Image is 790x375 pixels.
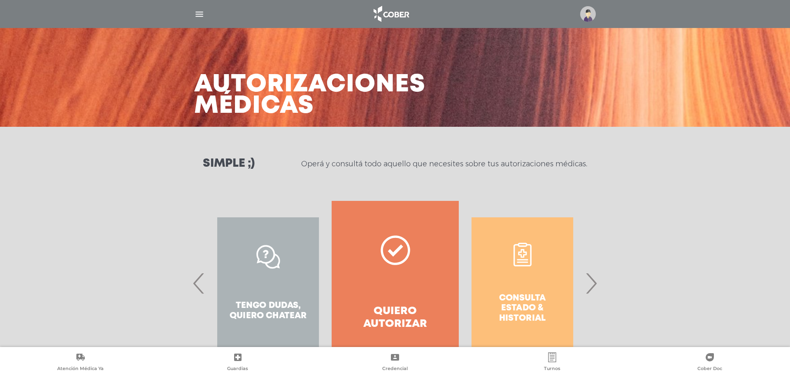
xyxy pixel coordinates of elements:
[369,4,412,24] img: logo_cober_home-white.png
[203,158,255,170] h3: Simple ;)
[159,352,316,373] a: Guardias
[544,366,560,373] span: Turnos
[346,305,444,331] h4: Quiero autorizar
[697,366,722,373] span: Cober Doc
[191,261,207,305] span: Previous
[332,201,459,366] a: Quiero autorizar
[194,9,204,19] img: Cober_menu-lines-white.svg
[583,261,599,305] span: Next
[194,74,425,117] h3: Autorizaciones médicas
[227,366,248,373] span: Guardias
[316,352,474,373] a: Credencial
[57,366,104,373] span: Atención Médica Ya
[580,6,596,22] img: profile-placeholder.svg
[382,366,408,373] span: Credencial
[301,159,587,169] p: Operá y consultá todo aquello que necesites sobre tus autorizaciones médicas.
[474,352,631,373] a: Turnos
[631,352,788,373] a: Cober Doc
[2,352,159,373] a: Atención Médica Ya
